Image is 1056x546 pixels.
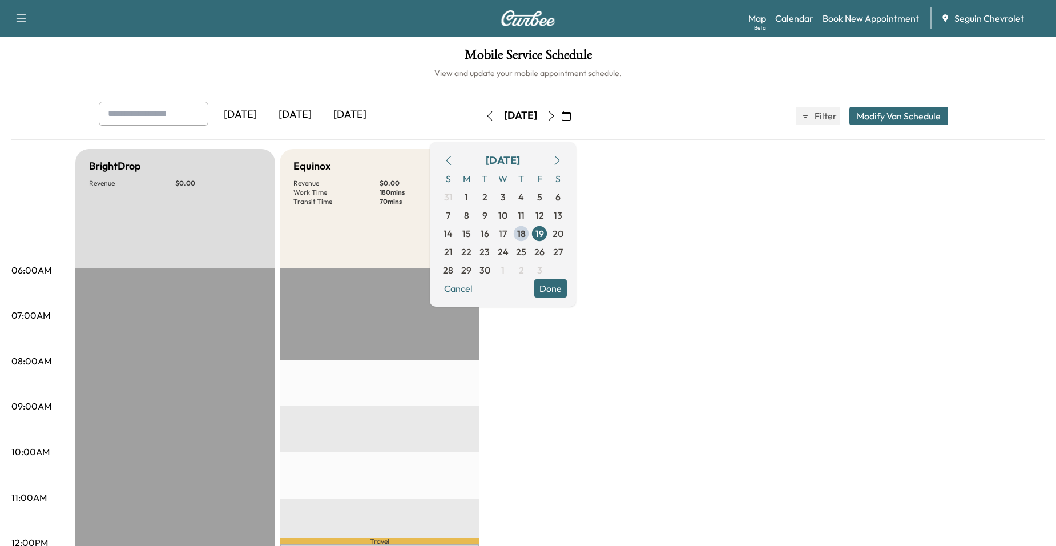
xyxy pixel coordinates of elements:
[537,263,542,277] span: 3
[89,158,141,174] h5: BrightDrop
[555,190,561,204] span: 6
[482,208,487,222] span: 9
[535,208,544,222] span: 12
[534,245,545,259] span: 26
[380,179,466,188] p: $ 0.00
[479,263,490,277] span: 30
[549,170,567,188] span: S
[823,11,919,25] a: Book New Appointment
[443,263,453,277] span: 28
[465,190,468,204] span: 1
[444,227,453,240] span: 14
[482,190,487,204] span: 2
[530,170,549,188] span: F
[380,197,466,206] p: 70 mins
[11,399,51,413] p: 09:00AM
[754,23,766,32] div: Beta
[501,263,505,277] span: 1
[439,170,457,188] span: S
[475,170,494,188] span: T
[175,179,261,188] p: $ 0.00
[380,188,466,197] p: 180 mins
[517,227,526,240] span: 18
[446,208,450,222] span: 7
[518,208,525,222] span: 11
[464,208,469,222] span: 8
[89,179,175,188] p: Revenue
[444,190,453,204] span: 31
[501,190,506,204] span: 3
[499,227,507,240] span: 17
[457,170,475,188] span: M
[293,179,380,188] p: Revenue
[504,109,537,123] div: [DATE]
[11,354,51,368] p: 08:00AM
[498,245,509,259] span: 24
[501,10,555,26] img: Curbee Logo
[462,227,471,240] span: 15
[516,245,526,259] span: 25
[293,158,330,174] h5: Equinox
[498,208,507,222] span: 10
[11,67,1045,79] h6: View and update your mobile appointment schedule.
[494,170,512,188] span: W
[512,170,530,188] span: T
[554,208,562,222] span: 13
[518,190,524,204] span: 4
[444,245,453,259] span: 21
[461,245,471,259] span: 22
[748,11,766,25] a: MapBeta
[481,227,489,240] span: 16
[479,245,490,259] span: 23
[486,152,520,168] div: [DATE]
[815,109,835,123] span: Filter
[11,445,50,459] p: 10:00AM
[439,279,478,298] button: Cancel
[461,263,471,277] span: 29
[280,538,479,544] p: Travel
[775,11,813,25] a: Calendar
[213,102,268,128] div: [DATE]
[268,102,323,128] div: [DATE]
[11,308,50,322] p: 07:00AM
[323,102,377,128] div: [DATE]
[519,263,524,277] span: 2
[11,48,1045,67] h1: Mobile Service Schedule
[553,245,563,259] span: 27
[849,107,948,125] button: Modify Van Schedule
[535,227,544,240] span: 19
[11,491,47,504] p: 11:00AM
[293,197,380,206] p: Transit Time
[537,190,542,204] span: 5
[553,227,563,240] span: 20
[954,11,1024,25] span: Seguin Chevrolet
[796,107,840,125] button: Filter
[534,279,567,298] button: Done
[293,188,380,197] p: Work Time
[11,263,51,277] p: 06:00AM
